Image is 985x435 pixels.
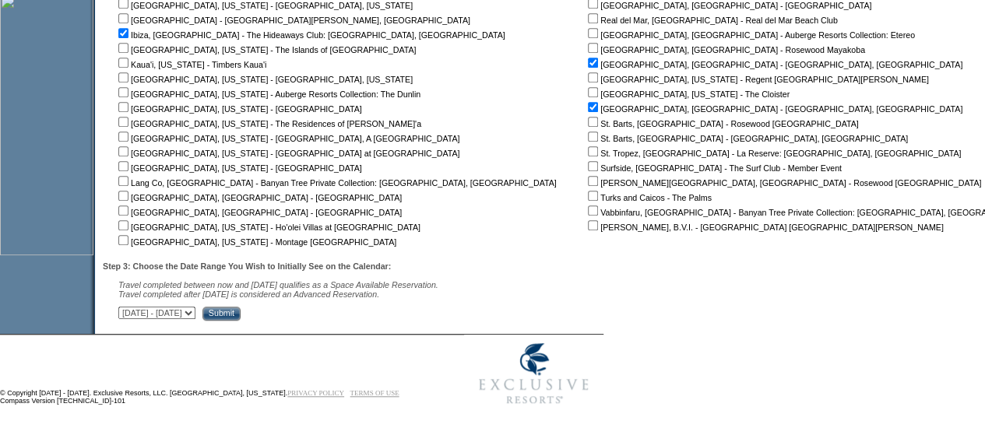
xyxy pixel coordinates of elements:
[115,60,266,69] nobr: Kaua'i, [US_STATE] - Timbers Kaua'i
[585,16,838,25] nobr: Real del Mar, [GEOGRAPHIC_DATA] - Real del Mar Beach Club
[585,30,915,40] nobr: [GEOGRAPHIC_DATA], [GEOGRAPHIC_DATA] - Auberge Resorts Collection: Etereo
[115,104,362,114] nobr: [GEOGRAPHIC_DATA], [US_STATE] - [GEOGRAPHIC_DATA]
[115,149,459,158] nobr: [GEOGRAPHIC_DATA], [US_STATE] - [GEOGRAPHIC_DATA] at [GEOGRAPHIC_DATA]
[118,280,438,289] span: Travel completed between now and [DATE] qualifies as a Space Available Reservation.
[115,119,421,128] nobr: [GEOGRAPHIC_DATA], [US_STATE] - The Residences of [PERSON_NAME]'a
[115,193,402,202] nobr: [GEOGRAPHIC_DATA], [GEOGRAPHIC_DATA] - [GEOGRAPHIC_DATA]
[585,75,929,84] nobr: [GEOGRAPHIC_DATA], [US_STATE] - Regent [GEOGRAPHIC_DATA][PERSON_NAME]
[287,389,344,397] a: PRIVACY POLICY
[585,178,981,188] nobr: [PERSON_NAME][GEOGRAPHIC_DATA], [GEOGRAPHIC_DATA] - Rosewood [GEOGRAPHIC_DATA]
[115,75,413,84] nobr: [GEOGRAPHIC_DATA], [US_STATE] - [GEOGRAPHIC_DATA], [US_STATE]
[103,261,391,271] b: Step 3: Choose the Date Range You Wish to Initially See on the Calendar:
[585,119,858,128] nobr: St. Barts, [GEOGRAPHIC_DATA] - Rosewood [GEOGRAPHIC_DATA]
[115,30,505,40] nobr: Ibiza, [GEOGRAPHIC_DATA] - The Hideaways Club: [GEOGRAPHIC_DATA], [GEOGRAPHIC_DATA]
[585,89,790,99] nobr: [GEOGRAPHIC_DATA], [US_STATE] - The Cloister
[350,389,399,397] a: TERMS OF USE
[115,223,420,232] nobr: [GEOGRAPHIC_DATA], [US_STATE] - Ho'olei Villas at [GEOGRAPHIC_DATA]
[115,237,396,247] nobr: [GEOGRAPHIC_DATA], [US_STATE] - Montage [GEOGRAPHIC_DATA]
[585,45,865,54] nobr: [GEOGRAPHIC_DATA], [GEOGRAPHIC_DATA] - Rosewood Mayakoba
[115,208,402,217] nobr: [GEOGRAPHIC_DATA], [GEOGRAPHIC_DATA] - [GEOGRAPHIC_DATA]
[585,104,962,114] nobr: [GEOGRAPHIC_DATA], [GEOGRAPHIC_DATA] - [GEOGRAPHIC_DATA], [GEOGRAPHIC_DATA]
[585,134,908,143] nobr: St. Barts, [GEOGRAPHIC_DATA] - [GEOGRAPHIC_DATA], [GEOGRAPHIC_DATA]
[202,307,241,321] input: Submit
[115,163,362,173] nobr: [GEOGRAPHIC_DATA], [US_STATE] - [GEOGRAPHIC_DATA]
[464,335,603,412] img: Exclusive Resorts
[115,178,557,188] nobr: Lang Co, [GEOGRAPHIC_DATA] - Banyan Tree Private Collection: [GEOGRAPHIC_DATA], [GEOGRAPHIC_DATA]
[585,149,961,158] nobr: St. Tropez, [GEOGRAPHIC_DATA] - La Reserve: [GEOGRAPHIC_DATA], [GEOGRAPHIC_DATA]
[585,163,842,173] nobr: Surfside, [GEOGRAPHIC_DATA] - The Surf Club - Member Event
[585,60,962,69] nobr: [GEOGRAPHIC_DATA], [GEOGRAPHIC_DATA] - [GEOGRAPHIC_DATA], [GEOGRAPHIC_DATA]
[585,193,712,202] nobr: Turks and Caicos - The Palms
[115,1,413,10] nobr: [GEOGRAPHIC_DATA], [US_STATE] - [GEOGRAPHIC_DATA], [US_STATE]
[118,289,379,299] nobr: Travel completed after [DATE] is considered an Advanced Reservation.
[115,45,416,54] nobr: [GEOGRAPHIC_DATA], [US_STATE] - The Islands of [GEOGRAPHIC_DATA]
[585,223,944,232] nobr: [PERSON_NAME], B.V.I. - [GEOGRAPHIC_DATA] [GEOGRAPHIC_DATA][PERSON_NAME]
[115,16,470,25] nobr: [GEOGRAPHIC_DATA] - [GEOGRAPHIC_DATA][PERSON_NAME], [GEOGRAPHIC_DATA]
[115,134,459,143] nobr: [GEOGRAPHIC_DATA], [US_STATE] - [GEOGRAPHIC_DATA], A [GEOGRAPHIC_DATA]
[585,1,871,10] nobr: [GEOGRAPHIC_DATA], [GEOGRAPHIC_DATA] - [GEOGRAPHIC_DATA]
[115,89,420,99] nobr: [GEOGRAPHIC_DATA], [US_STATE] - Auberge Resorts Collection: The Dunlin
